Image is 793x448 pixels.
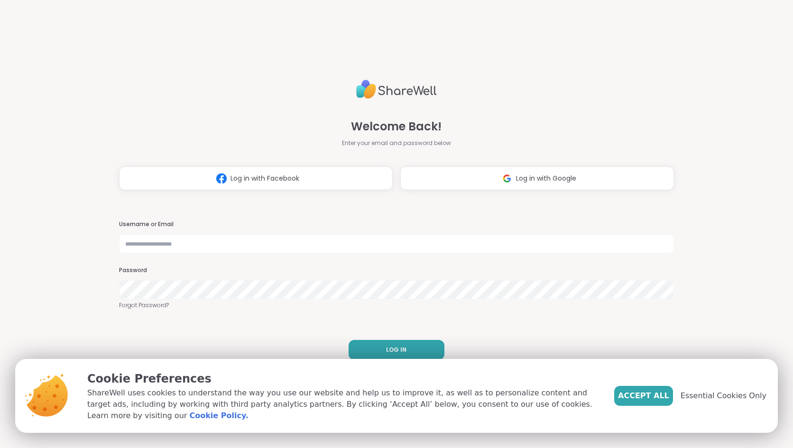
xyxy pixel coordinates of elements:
[87,370,599,387] p: Cookie Preferences
[356,76,437,103] img: ShareWell Logo
[681,390,766,402] span: Essential Cookies Only
[400,166,674,190] button: Log in with Google
[119,301,674,310] a: Forgot Password?
[614,386,673,406] button: Accept All
[351,118,442,135] span: Welcome Back!
[342,139,451,147] span: Enter your email and password below
[516,174,576,183] span: Log in with Google
[189,410,248,421] a: Cookie Policy.
[618,390,669,402] span: Accept All
[231,174,299,183] span: Log in with Facebook
[498,170,516,187] img: ShareWell Logomark
[119,266,674,274] h3: Password
[212,170,231,187] img: ShareWell Logomark
[119,220,674,229] h3: Username or Email
[119,166,393,190] button: Log in with Facebook
[349,340,444,360] button: LOG IN
[386,346,406,354] span: LOG IN
[87,387,599,421] p: ShareWell uses cookies to understand the way you use our website and help us to improve it, as we...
